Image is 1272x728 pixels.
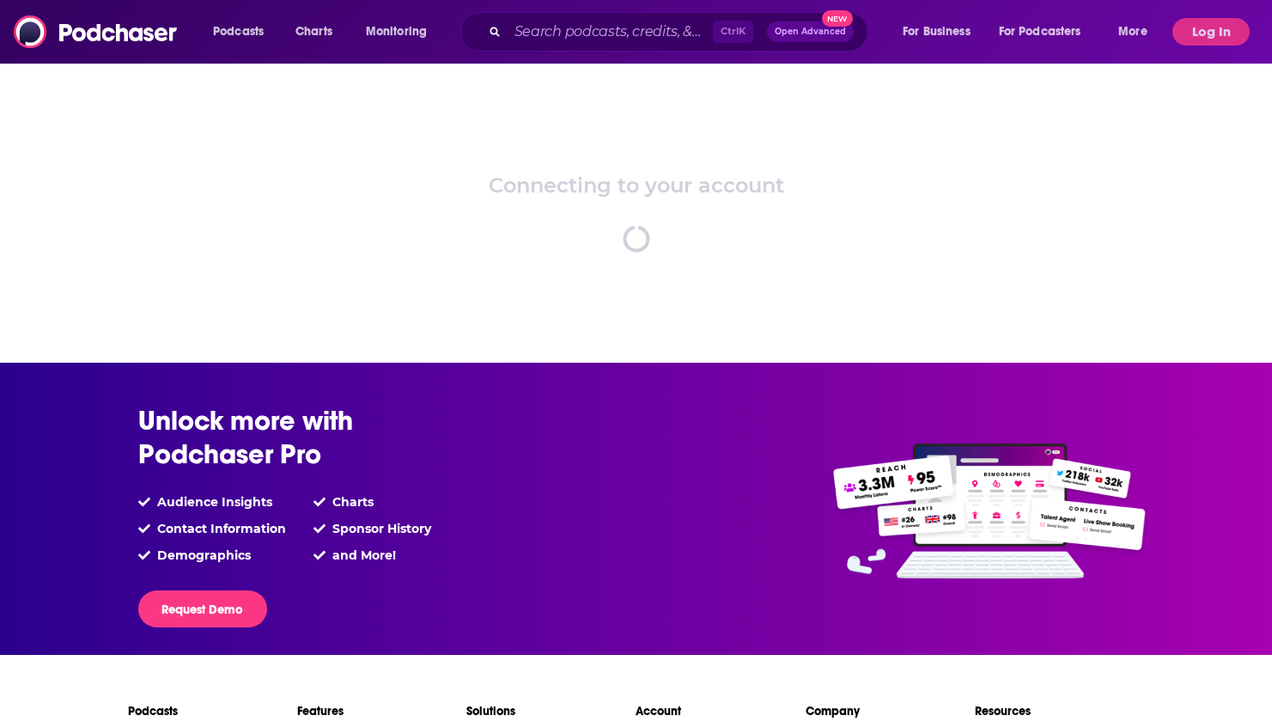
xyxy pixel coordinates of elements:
[999,20,1081,44] span: For Podcasters
[775,28,846,36] span: Open Advanced
[489,173,784,198] div: Connecting to your account
[138,548,286,563] li: Demographics
[903,20,971,44] span: For Business
[284,18,343,46] a: Charts
[767,21,854,42] button: Open AdvancedNew
[138,590,267,627] button: Request Demo
[213,20,264,44] span: Podcasts
[891,18,992,46] button: open menu
[806,696,975,726] li: Company
[508,18,713,46] input: Search podcasts, credits, & more...
[366,20,427,44] span: Monitoring
[988,18,1106,46] button: open menu
[313,521,431,536] li: Sponsor History
[825,443,1155,580] img: Pro Features
[354,18,449,46] button: open menu
[14,15,179,48] img: Podchaser - Follow, Share and Rate Podcasts
[313,548,431,563] li: and More!
[466,696,636,726] li: Solutions
[138,521,286,536] li: Contact Information
[201,18,286,46] button: open menu
[138,494,286,510] li: Audience Insights
[128,696,297,726] li: Podcasts
[295,20,332,44] span: Charts
[313,494,431,510] li: Charts
[297,696,466,726] li: Features
[138,404,482,471] h2: Unlock more with Podchaser Pro
[1172,18,1250,46] button: Log In
[975,696,1144,726] li: Resources
[477,12,885,52] div: Search podcasts, credits, & more...
[1106,18,1169,46] button: open menu
[1118,20,1147,44] span: More
[636,696,805,726] li: Account
[822,10,853,27] span: New
[713,21,753,43] span: Ctrl K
